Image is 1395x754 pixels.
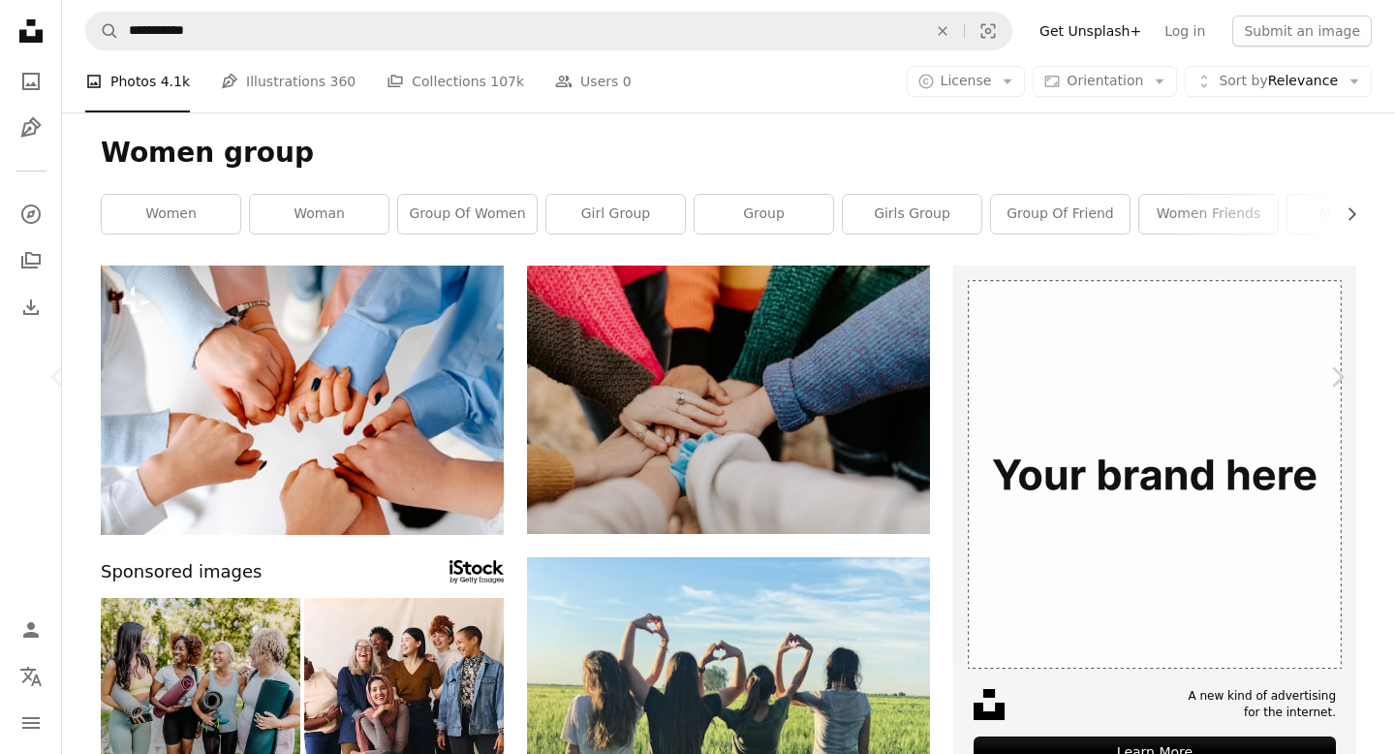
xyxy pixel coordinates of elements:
button: Clear [921,13,964,49]
span: 0 [623,71,632,92]
a: Users 0 [555,50,632,112]
a: group of women [398,195,537,234]
span: Relevance [1219,72,1338,91]
span: A new kind of advertising for the internet. [1188,688,1336,721]
a: Photos [12,62,50,101]
img: file-1631678316303-ed18b8b5cb9cimage [974,689,1005,720]
button: Menu [12,704,50,742]
button: Sort byRelevance [1185,66,1372,97]
form: Find visuals sitewide [85,12,1012,50]
a: person in red sweater holding babys hand [527,391,930,408]
button: Search Unsplash [86,13,119,49]
a: woman [250,195,388,234]
a: Collections [12,241,50,280]
a: Illustrations 360 [221,50,356,112]
a: Get Unsplash+ [1028,16,1153,47]
a: Collections 107k [387,50,524,112]
a: Next [1279,284,1395,470]
a: group [695,195,833,234]
span: Sponsored images [101,558,262,586]
a: girls group [843,195,981,234]
a: girl group [546,195,685,234]
a: group of friend [991,195,1130,234]
a: a group of people holding hands in a circle [101,391,504,408]
h1: Women group [101,136,1356,171]
span: License [941,73,992,88]
a: Log in / Sign up [12,611,50,649]
img: a group of people holding hands in a circle [101,266,504,535]
button: License [907,66,1026,97]
a: Illustrations [12,109,50,147]
button: Orientation [1033,66,1177,97]
span: 107k [490,71,524,92]
a: Explore [12,195,50,234]
img: person in red sweater holding babys hand [527,266,930,534]
button: Language [12,657,50,696]
button: Visual search [965,13,1011,49]
a: women forming heart gestures during daytime [527,700,930,717]
span: 360 [330,71,356,92]
button: scroll list to the right [1334,195,1356,234]
a: Log in [1153,16,1217,47]
span: Orientation [1067,73,1143,88]
button: Submit an image [1232,16,1372,47]
a: women [102,195,240,234]
img: file-1635990775102-c9800842e1cdimage [953,266,1356,669]
span: Sort by [1219,73,1267,88]
a: women friends [1139,195,1278,234]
